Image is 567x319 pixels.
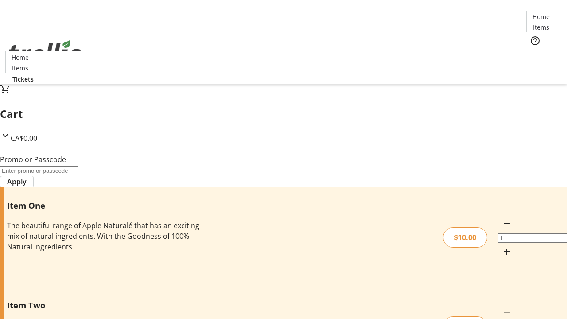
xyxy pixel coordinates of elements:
[498,214,516,232] button: Decrement by one
[12,74,34,84] span: Tickets
[5,31,84,75] img: Orient E2E Organization d5sCwGF6H7's Logo
[498,243,516,261] button: Increment by one
[443,227,487,248] div: $10.00
[7,299,201,311] h3: Item Two
[5,74,41,84] a: Tickets
[527,23,555,32] a: Items
[532,12,550,21] span: Home
[526,32,544,50] button: Help
[6,63,34,73] a: Items
[12,63,28,73] span: Items
[6,53,34,62] a: Home
[526,51,562,61] a: Tickets
[11,133,37,143] span: CA$0.00
[7,220,201,252] div: The beautiful range of Apple Naturalé that has an exciting mix of natural ingredients. With the G...
[7,199,201,212] h3: Item One
[7,176,27,187] span: Apply
[527,12,555,21] a: Home
[533,23,549,32] span: Items
[533,51,555,61] span: Tickets
[12,53,29,62] span: Home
